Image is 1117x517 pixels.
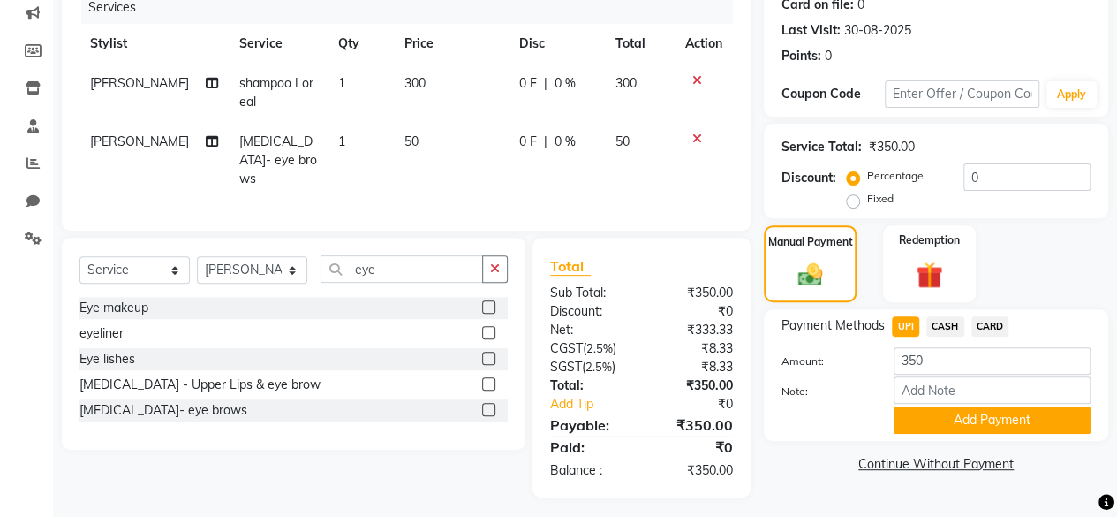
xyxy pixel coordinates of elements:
a: Add Tip [537,395,659,414]
label: Percentage [867,168,924,184]
span: CARD [971,316,1009,337]
div: [MEDICAL_DATA]- eye brows [79,401,247,420]
div: ₹333.33 [641,321,746,339]
th: Stylist [79,24,229,64]
span: 2.5% [585,360,612,374]
div: Paid: [537,437,642,458]
div: ₹0 [641,302,746,321]
label: Amount: [768,354,880,369]
th: Price [394,24,509,64]
span: 1 [338,75,345,91]
th: Action [675,24,733,64]
div: 0 [825,47,832,65]
span: | [544,74,547,93]
span: [MEDICAL_DATA]- eye brows [239,133,317,186]
span: 0 F [519,133,537,151]
input: Amount [894,347,1091,375]
label: Fixed [867,191,894,207]
span: [PERSON_NAME] [90,133,189,149]
a: Continue Without Payment [767,455,1105,474]
div: ( ) [537,358,642,376]
label: Manual Payment [768,234,853,250]
div: ₹350.00 [641,461,746,480]
span: 50 [615,133,629,149]
span: 300 [404,75,426,91]
div: Payable: [537,414,642,436]
div: ₹350.00 [869,138,915,156]
img: _gift.svg [908,259,951,292]
div: eyeliner [79,324,124,343]
div: ₹350.00 [641,414,746,436]
div: Net: [537,321,642,339]
span: CGST [550,340,583,356]
th: Service [229,24,328,64]
div: Total: [537,376,642,395]
div: ₹0 [641,437,746,458]
div: Discount: [537,302,642,321]
div: Coupon Code [781,85,885,103]
span: UPI [892,316,919,337]
div: Sub Total: [537,284,642,302]
input: Enter Offer / Coupon Code [885,80,1039,108]
span: shampoo Loreal [239,75,313,110]
input: Add Note [894,376,1091,404]
div: Discount: [781,169,836,187]
div: 30-08-2025 [844,21,911,40]
div: ₹8.33 [641,339,746,358]
label: Note: [768,384,880,399]
div: ₹8.33 [641,358,746,376]
span: 2.5% [586,341,613,355]
span: 1 [338,133,345,149]
th: Disc [509,24,604,64]
button: Add Payment [894,407,1091,434]
th: Qty [328,24,394,64]
th: Total [604,24,675,64]
div: ₹350.00 [641,376,746,395]
span: SGST [550,359,582,375]
div: Points: [781,47,821,65]
span: Payment Methods [781,316,885,335]
div: Eye lishes [79,350,135,369]
span: 0 F [519,74,537,93]
div: Service Total: [781,138,862,156]
button: Apply [1046,81,1097,108]
span: 50 [404,133,419,149]
div: [MEDICAL_DATA] - Upper Lips & eye brow [79,376,321,394]
input: Search or Scan [321,255,483,283]
span: | [544,133,547,151]
div: Last Visit: [781,21,841,40]
img: _cash.svg [790,261,831,289]
div: ( ) [537,339,642,358]
div: Balance : [537,461,642,480]
span: 300 [615,75,636,91]
span: [PERSON_NAME] [90,75,189,91]
div: ₹0 [659,395,746,414]
div: Eye makeup [79,299,148,317]
div: ₹350.00 [641,284,746,302]
span: Total [550,257,591,276]
span: 0 % [555,74,576,93]
span: CASH [926,316,964,337]
span: 0 % [555,133,576,151]
label: Redemption [899,232,960,248]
